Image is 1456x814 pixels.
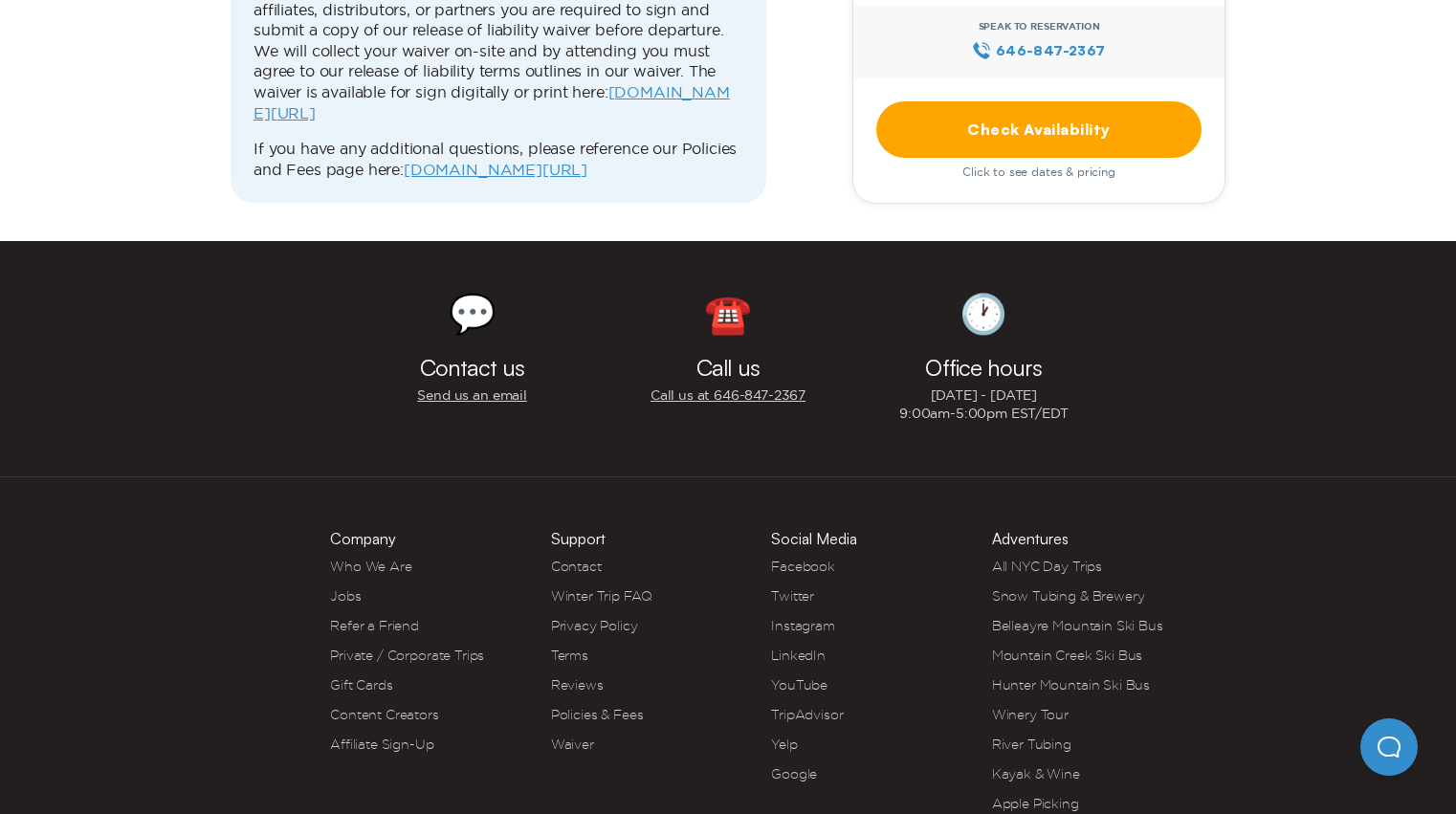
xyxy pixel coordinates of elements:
span: Speak to Reservation [979,20,1100,32]
h3: Adventures [992,531,1069,546]
a: [DOMAIN_NAME][URL] [404,161,587,178]
a: Private / Corporate Trips [330,648,484,663]
a: Belleayre Mountain Ski Bus [992,618,1163,633]
div: ☎️ [704,295,752,333]
div: 💬 [449,295,496,333]
a: Facebook [771,559,835,574]
a: Snow Tubing & Brewery [992,588,1145,604]
h3: Support [551,531,606,546]
a: 646‍-847‍-2367 [972,39,1105,60]
a: Waiver [551,737,594,752]
a: Affiliate Sign-Up [330,737,433,752]
a: Winery Tour [992,707,1069,722]
a: Terms [551,648,588,663]
a: Privacy Policy [551,618,638,633]
div: 🕐 [960,295,1007,333]
a: All NYC Day Trips [992,559,1102,574]
p: If you have any additional questions, please reference our Policies and Fees page here: [254,139,743,180]
a: Mountain Creek Ski Bus [992,648,1142,663]
a: Kayak & Wine [992,766,1080,781]
a: TripAdvisor [771,707,843,722]
a: Send us an email [417,386,526,405]
a: Call us at 646‍-847‍-2367 [651,386,805,405]
h3: Social Media [771,531,857,546]
h3: Company [330,531,396,546]
a: Policies & Fees [551,707,644,722]
a: River Tubing [992,737,1071,752]
a: Google [771,766,817,781]
h3: Contact us [420,356,525,379]
a: Apple Picking [992,796,1079,811]
a: Check Availability [876,100,1202,157]
h3: Call us [696,356,759,379]
a: Gift Cards [330,677,392,693]
a: Winter Trip FAQ [551,588,652,604]
a: Instagram [771,618,835,633]
iframe: Help Scout Beacon - Open [1360,718,1418,776]
h3: Office hours [925,356,1042,379]
a: Contact [551,559,602,574]
a: Who We Are [330,559,411,574]
a: [DOMAIN_NAME][URL] [254,83,730,121]
a: YouTube [771,677,827,693]
a: Hunter Mountain Ski Bus [992,677,1150,693]
a: LinkedIn [771,648,826,663]
p: [DATE] - [DATE] 9:00am-5:00pm EST/EDT [899,386,1069,423]
a: Reviews [551,677,604,693]
a: Refer a Friend [330,618,419,633]
a: Twitter [771,588,814,604]
span: Click to see dates & pricing [962,165,1115,178]
a: Yelp [771,737,797,752]
a: Jobs [330,588,361,604]
span: 646‍-847‍-2367 [996,39,1106,60]
a: Content Creators [330,707,438,722]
